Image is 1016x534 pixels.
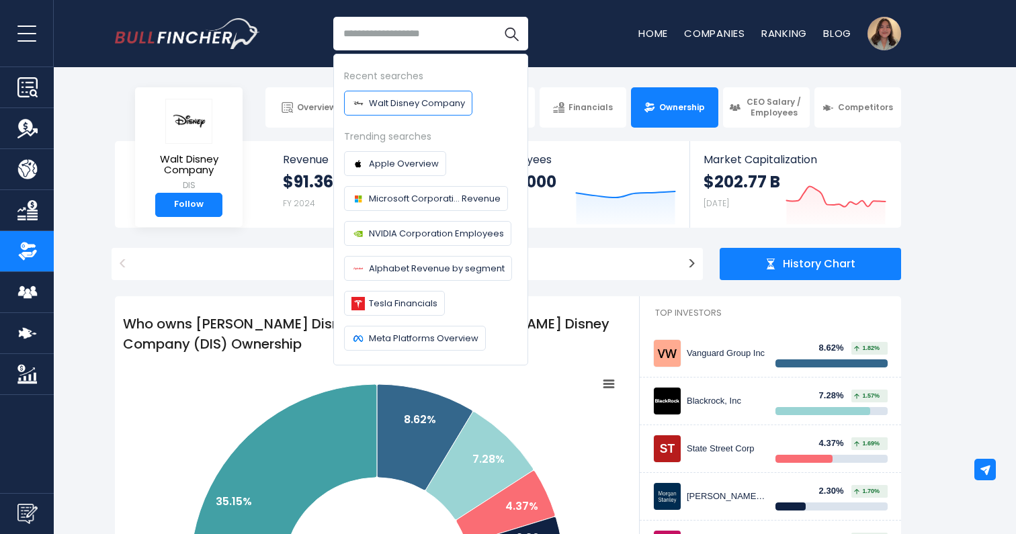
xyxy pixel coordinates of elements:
[687,443,765,455] div: State Street Corp
[344,256,512,281] a: Alphabet Revenue by segment
[854,345,880,351] span: 1.82%
[819,486,852,497] div: 2.30%
[681,248,703,280] button: >
[704,171,780,192] strong: $202.77 B
[17,241,38,261] img: Ownership
[819,343,852,354] div: 8.62%
[819,390,852,402] div: 7.28%
[472,451,505,467] text: 7.28%
[687,348,765,359] div: Vanguard Group Inc
[369,226,504,240] span: NVIDIA Corporation Employees
[344,221,511,246] a: NVIDIA Corporation Employees
[351,192,365,206] img: Company logo
[704,197,729,209] small: [DATE]
[540,87,626,128] a: Financials
[838,102,893,113] span: Competitors
[265,87,352,128] a: Overview
[369,331,478,345] span: Meta Platforms Overview
[344,151,446,176] a: Apple Overview
[344,291,445,316] a: Tesla Financials
[216,494,252,509] text: 35.15%
[115,306,639,362] h1: Who owns [PERSON_NAME] Disney Company? - [PERSON_NAME] Disney Company (DIS) Ownership
[146,179,232,191] small: DIS
[638,26,668,40] a: Home
[269,141,480,228] a: Revenue $91.36 B FY 2024
[631,87,718,128] a: Ownership
[351,297,365,310] img: Company logo
[344,186,508,211] a: Microsoft Corporati... Revenue
[351,332,365,345] img: Company logo
[369,261,505,275] span: Alphabet Revenue by segment
[640,296,901,330] h2: Top Investors
[854,441,880,447] span: 1.69%
[495,17,528,50] button: Search
[140,248,674,280] span: 2025 Q1
[854,393,880,399] span: 1.57%
[404,412,436,427] text: 8.62%
[659,102,705,113] span: Ownership
[146,154,232,176] span: Walt Disney Company
[761,26,807,40] a: Ranking
[369,157,439,171] span: Apple Overview
[723,87,810,128] a: CEO Salary / Employees
[690,141,900,228] a: Market Capitalization $202.77 B [DATE]
[369,96,465,110] span: Walt Disney Company
[684,26,745,40] a: Companies
[155,193,222,217] a: Follow
[493,153,675,166] span: Employees
[704,153,886,166] span: Market Capitalization
[344,69,517,84] div: Recent searches
[297,102,336,113] span: Overview
[145,98,232,193] a: Walt Disney Company DIS
[369,296,437,310] span: Tesla Financials
[480,141,689,228] a: Employees 233,000 FY 2024
[745,97,804,118] span: CEO Salary / Employees
[568,102,613,113] span: Financials
[783,257,855,271] span: History Chart
[112,248,134,280] button: <
[854,488,880,494] span: 1.70%
[765,259,776,269] img: history chart
[351,262,365,275] img: Company logo
[344,129,517,144] div: Trending searches
[283,197,315,209] small: FY 2024
[115,18,260,49] img: Bullfincher logo
[505,498,538,514] text: 4.37%
[351,157,365,171] img: Company logo
[351,97,365,110] img: Walt Disney Company
[819,438,852,449] div: 4.37%
[687,396,765,407] div: Blackrock, Inc
[344,326,486,351] a: Meta Platforms Overview
[115,18,259,49] a: Go to homepage
[369,191,501,206] span: Microsoft Corporati... Revenue
[687,491,765,502] div: [PERSON_NAME] [PERSON_NAME]
[344,91,472,116] a: Walt Disney Company
[823,26,851,40] a: Blog
[351,227,365,240] img: Company logo
[283,171,347,192] strong: $91.36 B
[283,153,466,166] span: Revenue
[814,87,901,128] a: Competitors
